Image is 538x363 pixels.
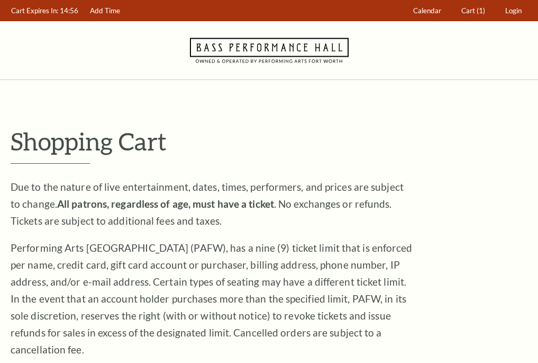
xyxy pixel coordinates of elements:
[477,6,485,15] span: (1)
[413,6,441,15] span: Calendar
[11,181,404,227] span: Due to the nature of live entertainment, dates, times, performers, and prices are subject to chan...
[60,6,78,15] span: 14:56
[408,1,446,21] a: Calendar
[85,1,125,21] a: Add Time
[457,1,490,21] a: Cart (1)
[57,198,274,210] strong: All patrons, regardless of age, must have a ticket
[461,6,475,15] span: Cart
[11,240,413,358] p: Performing Arts [GEOGRAPHIC_DATA] (PAFW), has a nine (9) ticket limit that is enforced per name, ...
[500,1,527,21] a: Login
[11,128,527,155] p: Shopping Cart
[11,6,58,15] span: Cart Expires In:
[505,6,522,15] span: Login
